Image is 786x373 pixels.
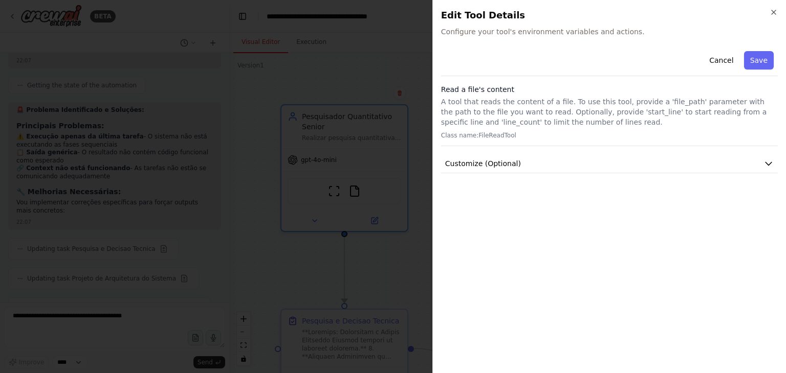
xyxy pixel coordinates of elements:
[744,51,774,69] button: Save
[441,131,778,139] p: Class name: FileReadTool
[441,154,778,173] button: Customize (Optional)
[441,97,778,127] p: A tool that reads the content of a file. To use this tool, provide a 'file_path' parameter with t...
[441,27,778,37] span: Configure your tool's environment variables and actions.
[441,8,778,22] h2: Edit Tool Details
[445,158,521,169] span: Customize (Optional)
[441,84,778,95] h3: Read a file's content
[703,51,739,69] button: Cancel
